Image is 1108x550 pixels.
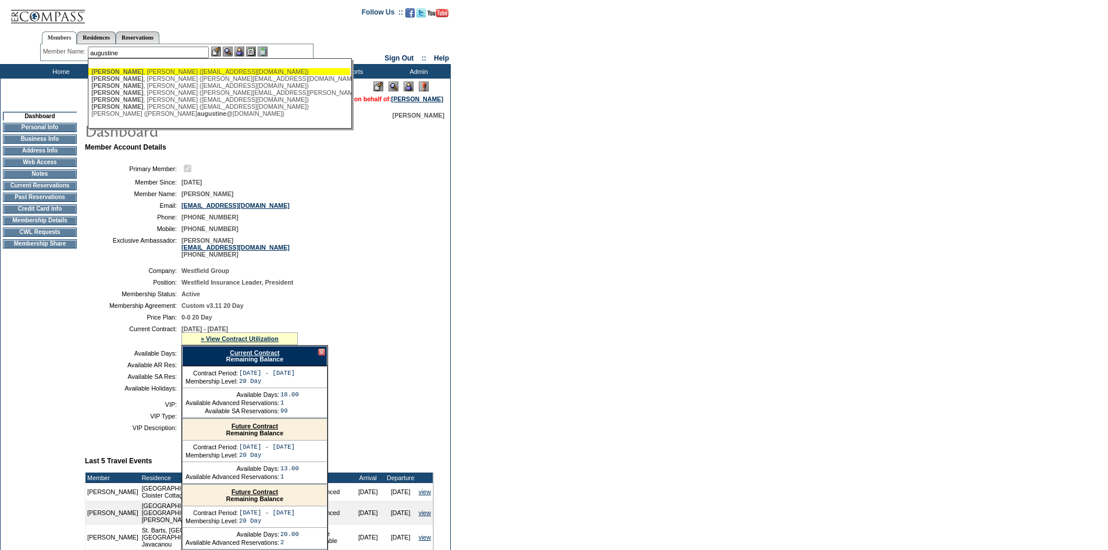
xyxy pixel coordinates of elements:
[3,228,77,237] td: CWL Requests
[91,103,347,110] div: , [PERSON_NAME] ([EMAIL_ADDRESS][DOMAIN_NAME])
[90,350,177,357] td: Available Days:
[186,473,279,480] td: Available Advanced Reservations:
[3,239,77,249] td: Membership Share
[91,82,347,89] div: , [PERSON_NAME] ([EMAIL_ADDRESS][DOMAIN_NAME])
[77,31,116,44] a: Residences
[384,483,417,501] td: [DATE]
[280,473,299,480] td: 1
[186,370,238,377] td: Contract Period:
[384,501,417,525] td: [DATE]
[90,225,177,232] td: Mobile:
[246,47,256,56] img: Reservations
[3,181,77,190] td: Current Reservations
[186,465,279,472] td: Available Days:
[91,75,347,82] div: , [PERSON_NAME] ([PERSON_NAME][EMAIL_ADDRESS][DOMAIN_NAME])
[427,12,448,19] a: Subscribe to our YouTube Channel
[182,346,327,366] div: Remaining Balance
[280,407,299,414] td: 99
[90,314,177,321] td: Price Plan:
[3,112,77,120] td: Dashboard
[258,47,268,56] img: b_calculator.gif
[181,279,293,286] span: Westfield Insurance Leader, President
[352,525,384,549] td: [DATE]
[197,110,226,117] span: augustine
[90,279,177,286] td: Position:
[186,452,238,459] td: Membership Level:
[384,54,414,62] a: Sign Out
[43,47,88,56] div: Member Name:
[419,534,431,541] a: view
[85,143,166,151] b: Member Account Details
[3,158,77,167] td: Web Access
[280,391,299,398] td: 18.00
[384,64,451,79] td: Admin
[186,378,238,385] td: Membership Level:
[311,473,352,483] td: Type
[234,47,244,56] img: Impersonate
[239,452,295,459] td: 20 Day
[352,501,384,525] td: [DATE]
[140,525,311,549] td: St. Barts, [GEOGRAPHIC_DATA] - [GEOGRAPHIC_DATA], [GEOGRAPHIC_DATA] Javacanou
[90,179,177,186] td: Member Since:
[181,314,212,321] span: 0-0 20 Day
[90,163,177,174] td: Primary Member:
[181,202,290,209] a: [EMAIL_ADDRESS][DOMAIN_NAME]
[311,483,352,501] td: Advanced
[26,64,93,79] td: Home
[427,9,448,17] img: Subscribe to our YouTube Channel
[311,525,352,549] td: Space Available
[91,68,347,75] div: , [PERSON_NAME] ([EMAIL_ADDRESS][DOMAIN_NAME])
[181,237,290,258] span: [PERSON_NAME] [PHONE_NUMBER]
[90,290,177,297] td: Membership Status:
[280,539,299,546] td: 2
[362,7,403,21] td: Follow Us ::
[91,82,143,89] span: [PERSON_NAME]
[91,110,347,117] div: [PERSON_NAME] ([PERSON_NAME] @[DOMAIN_NAME])
[90,413,177,420] td: VIP Type:
[84,119,317,142] img: pgTtlDashboard.gif
[181,179,202,186] span: [DATE]
[239,370,295,377] td: [DATE] - [DATE]
[90,237,177,258] td: Exclusive Ambassador:
[90,267,177,274] td: Company:
[186,407,279,414] td: Available SA Reservations:
[186,531,279,538] td: Available Days:
[405,12,415,19] a: Become our fan on Facebook
[91,89,347,96] div: , [PERSON_NAME] ([PERSON_NAME][EMAIL_ADDRESS][PERSON_NAME][DOMAIN_NAME])
[91,68,143,75] span: [PERSON_NAME]
[280,399,299,406] td: 1
[181,225,238,232] span: [PHONE_NUMBER]
[90,361,177,368] td: Available AR Res:
[419,509,431,516] a: view
[116,31,159,44] a: Reservations
[90,214,177,221] td: Phone:
[389,81,398,91] img: View Mode
[186,517,238,524] td: Membership Level:
[3,204,77,214] td: Credit Card Info
[90,385,177,392] td: Available Holidays:
[239,509,295,516] td: [DATE] - [DATE]
[186,443,238,450] td: Contract Period:
[90,424,177,431] td: VIP Description:
[140,483,311,501] td: [GEOGRAPHIC_DATA], [US_STATE] - The Cloister Cloister Cottage 907
[183,419,327,441] div: Remaining Balance
[85,525,140,549] td: [PERSON_NAME]
[85,501,140,525] td: [PERSON_NAME]
[186,399,279,406] td: Available Advanced Reservations:
[181,267,229,274] span: Westfield Group
[90,401,177,408] td: VIP:
[231,423,278,430] a: Future Contract
[91,75,143,82] span: [PERSON_NAME]
[311,501,352,525] td: Advanced
[90,325,177,345] td: Current Contract:
[181,214,238,221] span: [PHONE_NUMBER]
[201,335,279,342] a: » View Contract Utilization
[3,123,77,132] td: Personal Info
[223,47,233,56] img: View
[419,81,429,91] img: Log Concern/Member Elevation
[3,146,77,155] td: Address Info
[434,54,449,62] a: Help
[90,373,177,380] td: Available SA Res:
[384,473,417,483] td: Departure
[352,483,384,501] td: [DATE]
